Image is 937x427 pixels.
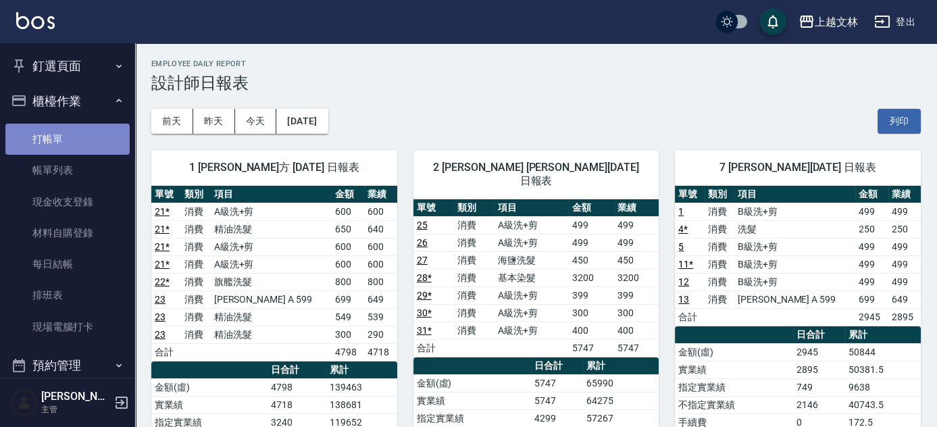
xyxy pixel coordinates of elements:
td: 5747 [614,339,659,357]
td: 5747 [569,339,614,357]
span: 2 [PERSON_NAME] [PERSON_NAME][DATE] 日報表 [430,161,643,188]
td: 499 [614,234,659,251]
td: 4798 [332,343,364,361]
th: 金額 [332,186,364,203]
td: A級洗+剪 [211,255,332,273]
th: 單號 [413,199,454,217]
a: 27 [417,255,428,266]
th: 項目 [734,186,855,203]
td: 300 [569,304,614,322]
a: 材料自購登錄 [5,218,130,249]
td: 549 [332,308,364,326]
a: 13 [678,294,689,305]
th: 金額 [569,199,614,217]
td: 消費 [181,308,211,326]
th: 累計 [326,361,397,379]
td: 650 [332,220,364,238]
td: 2945 [855,308,888,326]
th: 累計 [845,326,921,344]
td: A級洗+剪 [495,216,569,234]
td: 499 [888,255,921,273]
a: 每日結帳 [5,249,130,280]
td: 4798 [268,378,326,396]
td: 138681 [326,396,397,413]
button: [DATE] [276,109,328,134]
th: 日合計 [531,357,583,375]
td: 800 [364,273,397,291]
td: 499 [888,203,921,220]
td: 499 [855,238,888,255]
td: 精油洗髮 [211,308,332,326]
td: 4718 [364,343,397,361]
td: 消費 [454,304,495,322]
a: 現場電腦打卡 [5,311,130,343]
a: 23 [155,294,166,305]
td: 消費 [181,203,211,220]
th: 日合計 [793,326,845,344]
td: 消費 [454,322,495,339]
td: 499 [614,216,659,234]
td: B級洗+剪 [734,273,855,291]
img: Person [11,389,38,416]
button: 登出 [869,9,921,34]
p: 主管 [41,403,110,416]
td: 800 [332,273,364,291]
td: 消費 [705,238,734,255]
td: 50381.5 [845,361,921,378]
h5: [PERSON_NAME] [41,390,110,403]
td: 600 [332,238,364,255]
td: 250 [855,220,888,238]
td: 消費 [705,255,734,273]
table: a dense table [151,186,397,361]
a: 25 [417,220,428,230]
td: 400 [569,322,614,339]
td: 4299 [531,409,583,427]
td: 2945 [793,343,845,361]
td: 2895 [888,308,921,326]
td: 600 [332,255,364,273]
a: 12 [678,276,689,287]
th: 金額 [855,186,888,203]
table: a dense table [413,199,659,357]
td: 139463 [326,378,397,396]
td: 消費 [181,291,211,308]
td: 600 [364,203,397,220]
td: 實業績 [151,396,268,413]
td: A級洗+剪 [211,238,332,255]
td: 399 [569,286,614,304]
th: 單號 [151,186,181,203]
button: 上越文林 [793,8,863,36]
td: 2146 [793,396,845,413]
th: 業績 [364,186,397,203]
td: 消費 [705,273,734,291]
button: 櫃檯作業 [5,84,130,119]
td: 消費 [181,255,211,273]
th: 業績 [614,199,659,217]
td: 金額(虛) [151,378,268,396]
td: 539 [364,308,397,326]
td: 400 [614,322,659,339]
a: 排班表 [5,280,130,311]
td: 3200 [614,269,659,286]
td: 合計 [413,339,454,357]
td: 旗艦洗髮 [211,273,332,291]
button: 前天 [151,109,193,134]
button: 列印 [878,109,921,134]
td: 消費 [181,220,211,238]
td: 600 [364,238,397,255]
th: 類別 [454,199,495,217]
th: 類別 [181,186,211,203]
a: 26 [417,237,428,248]
td: 250 [888,220,921,238]
td: A級洗+剪 [495,286,569,304]
td: 649 [364,291,397,308]
td: 300 [332,326,364,343]
td: 精油洗髮 [211,220,332,238]
a: 23 [155,311,166,322]
td: 499 [569,234,614,251]
th: 類別 [705,186,734,203]
td: 消費 [454,234,495,251]
td: 消費 [181,326,211,343]
td: A級洗+剪 [495,234,569,251]
td: 消費 [454,216,495,234]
